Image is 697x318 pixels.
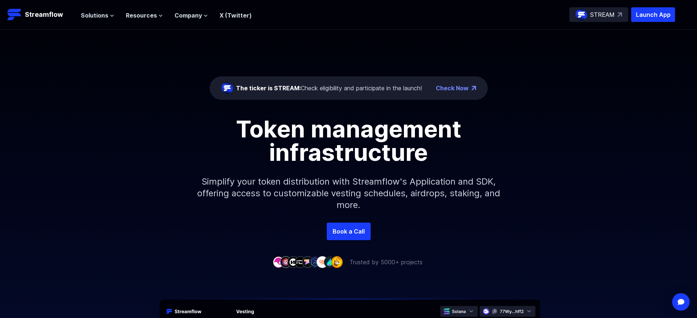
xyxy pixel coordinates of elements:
img: company-2 [280,256,292,268]
img: company-6 [309,256,321,268]
img: company-9 [331,256,343,268]
h1: Token management infrastructure [184,117,513,164]
p: Simplify your token distribution with Streamflow's Application and SDK, offering access to custom... [191,164,506,223]
img: company-3 [287,256,299,268]
p: Trusted by 5000+ projects [349,258,423,266]
img: top-right-arrow.png [472,86,476,90]
a: Check Now [436,84,469,92]
p: STREAM [590,10,615,19]
div: Open Intercom Messenger [672,293,690,311]
img: top-right-arrow.svg [618,12,622,17]
span: The ticker is STREAM: [236,84,301,92]
img: company-1 [273,256,284,268]
a: Book a Call [327,223,371,240]
span: Resources [126,11,157,20]
a: Streamflow [7,7,74,22]
img: company-4 [295,256,306,268]
img: company-7 [316,256,328,268]
img: streamflow-logo-circle.png [576,9,587,20]
button: Resources [126,11,163,20]
a: STREAM [569,7,628,22]
img: company-8 [324,256,336,268]
button: Launch App [631,7,675,22]
button: Company [175,11,208,20]
img: company-5 [302,256,314,268]
img: streamflow-logo-circle.png [221,82,233,94]
div: Check eligibility and participate in the launch! [236,84,422,92]
span: Solutions [81,11,108,20]
span: Company [175,11,202,20]
button: Solutions [81,11,114,20]
img: Streamflow Logo [7,7,22,22]
a: X (Twitter) [220,12,252,19]
p: Streamflow [25,10,63,20]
